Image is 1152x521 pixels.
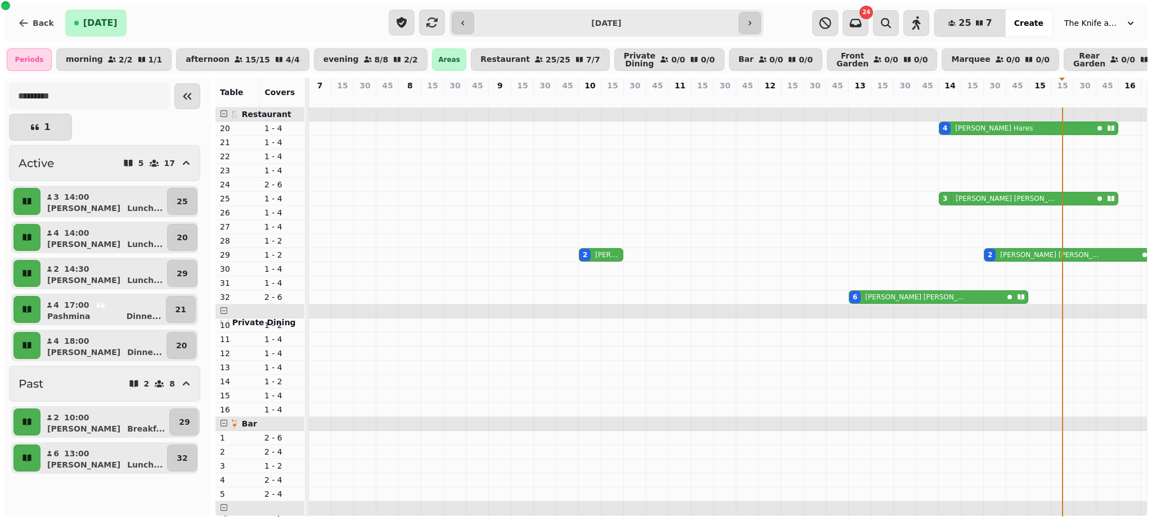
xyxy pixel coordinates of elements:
[264,151,300,162] p: 1 - 4
[9,10,63,37] button: Back
[43,332,164,359] button: 418:00[PERSON_NAME]Dinne...
[264,390,300,401] p: 1 - 4
[7,48,52,71] div: Periods
[742,80,753,91] p: 45
[264,123,300,134] p: 1 - 4
[264,137,300,148] p: 1 - 4
[539,80,550,91] p: 30
[64,335,89,347] p: 18:00
[220,474,255,486] p: 4
[83,19,118,28] span: [DATE]
[1034,80,1045,91] p: 15
[827,48,938,71] button: Front Garden0/00/0
[245,56,270,64] p: 15 / 15
[1000,250,1103,259] p: [PERSON_NAME] [PERSON_NAME]
[64,448,89,459] p: 13:00
[220,179,255,190] p: 24
[480,55,530,64] p: Restaurant
[584,80,595,91] p: 10
[64,191,89,203] p: 14:00
[1058,93,1067,105] p: 0
[264,362,300,373] p: 1 - 4
[614,48,724,71] button: Private Dining0/00/0
[64,263,89,275] p: 14:30
[166,332,196,359] button: 20
[811,93,820,105] p: 0
[942,48,1059,71] button: Marquee0/00/0
[9,366,200,402] button: Past28
[674,80,685,91] p: 11
[629,80,640,91] p: 30
[1036,93,1045,105] p: 0
[652,80,663,91] p: 45
[53,448,60,459] p: 6
[9,114,72,141] button: 1
[317,80,323,91] p: 7
[518,93,527,105] p: 0
[53,191,60,203] p: 3
[1005,10,1052,37] button: Create
[473,93,482,105] p: 0
[877,80,888,91] p: 15
[856,93,865,105] p: 6
[229,419,257,428] span: 🍹 Bar
[264,88,295,97] span: Covers
[586,93,595,105] p: 2
[220,376,255,387] p: 14
[127,347,162,358] p: Dinne ...
[65,10,127,37] button: [DATE]
[899,80,910,91] p: 30
[220,235,255,246] p: 28
[541,93,550,105] p: 0
[47,275,120,286] p: [PERSON_NAME]
[563,93,572,105] p: 0
[449,80,460,91] p: 30
[766,93,775,105] p: 0
[53,412,60,423] p: 2
[901,93,910,105] p: 0
[496,93,505,105] p: 0
[166,296,196,323] button: 21
[788,93,797,105] p: 0
[220,446,255,457] p: 2
[264,334,300,345] p: 1 - 4
[988,250,992,259] div: 2
[177,268,187,279] p: 29
[383,93,392,105] p: 0
[127,423,165,434] p: Breakf ...
[361,93,370,105] p: 0
[1036,56,1050,64] p: 0 / 0
[64,227,89,239] p: 14:00
[729,48,822,71] button: Bar0/00/0
[943,124,947,133] div: 4
[1013,93,1022,105] p: 0
[809,80,820,91] p: 30
[53,335,60,347] p: 4
[220,390,255,401] p: 15
[220,348,255,359] p: 12
[583,250,587,259] div: 2
[989,80,1000,91] p: 30
[701,56,715,64] p: 0 / 0
[66,55,103,64] p: morning
[497,80,503,91] p: 9
[127,275,163,286] p: Lunch ...
[174,83,200,109] button: Collapse sidebar
[1081,93,1090,105] p: 0
[286,56,300,64] p: 4 / 4
[53,263,60,275] p: 2
[47,203,120,214] p: [PERSON_NAME]
[1006,56,1020,64] p: 0 / 0
[1073,52,1105,68] p: Rear Garden
[719,80,730,91] p: 30
[1014,19,1043,27] span: Create
[653,93,662,105] p: 0
[264,277,300,289] p: 1 - 4
[64,412,89,423] p: 10:00
[179,416,190,428] p: 29
[264,348,300,359] p: 1 - 4
[220,320,255,331] p: 10
[229,110,291,119] span: 🍴 Restaurant
[955,124,1033,133] p: [PERSON_NAME] Hares
[853,293,857,302] div: 6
